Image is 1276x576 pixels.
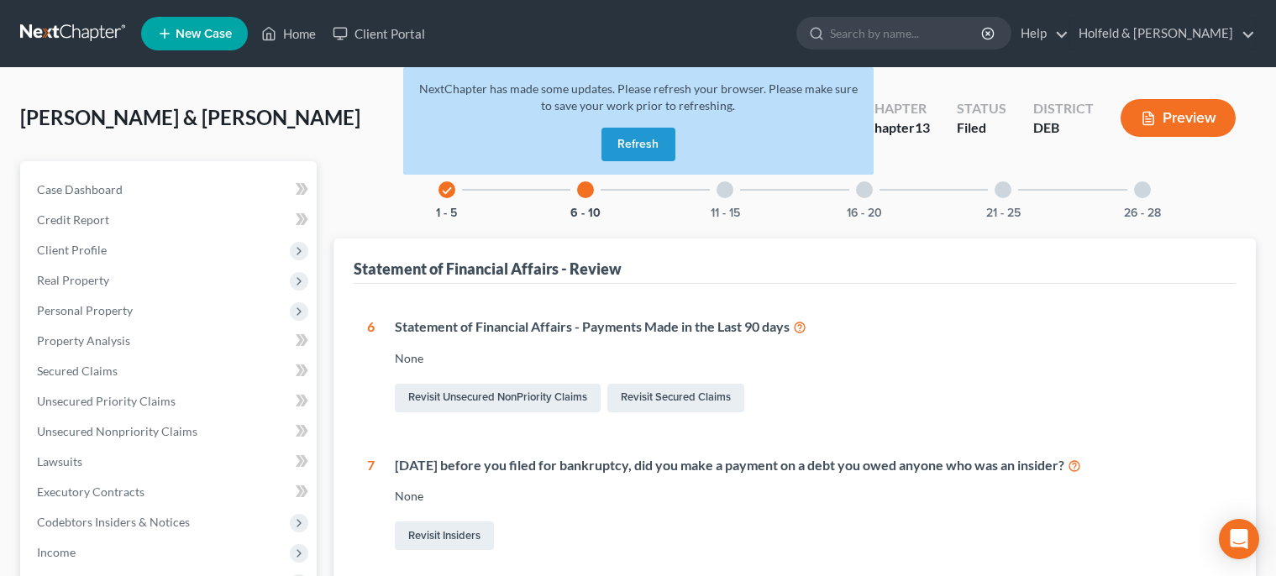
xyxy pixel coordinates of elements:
[607,384,744,412] a: Revisit Secured Claims
[395,384,601,412] a: Revisit Unsecured NonPriority Claims
[24,175,317,205] a: Case Dashboard
[253,18,324,49] a: Home
[1070,18,1255,49] a: Holfeld & [PERSON_NAME]
[24,205,317,235] a: Credit Report
[37,273,109,287] span: Real Property
[37,515,190,529] span: Codebtors Insiders & Notices
[441,185,453,196] i: check
[37,424,197,438] span: Unsecured Nonpriority Claims
[37,182,123,196] span: Case Dashboard
[570,207,601,219] button: 6 - 10
[37,454,82,469] span: Lawsuits
[367,317,375,416] div: 6
[601,128,675,161] button: Refresh
[915,119,930,135] span: 13
[830,18,984,49] input: Search by name...
[1121,99,1236,137] button: Preview
[20,105,360,129] span: [PERSON_NAME] & [PERSON_NAME]
[419,81,858,113] span: NextChapter has made some updates. Please refresh your browser. Please make sure to save your wor...
[865,118,930,138] div: Chapter
[24,386,317,416] a: Unsecured Priority Claims
[865,99,930,118] div: Chapter
[436,207,457,219] button: 1 - 5
[24,416,317,447] a: Unsecured Nonpriority Claims
[1219,519,1259,559] div: Open Intercom Messenger
[1012,18,1069,49] a: Help
[986,207,1021,219] button: 21 - 25
[1124,207,1161,219] button: 26 - 28
[957,118,1006,138] div: Filed
[37,212,109,227] span: Credit Report
[37,394,176,408] span: Unsecured Priority Claims
[24,477,317,507] a: Executory Contracts
[354,259,622,279] div: Statement of Financial Affairs - Review
[395,350,1222,367] div: None
[176,28,232,40] span: New Case
[1033,99,1094,118] div: District
[395,488,1222,505] div: None
[367,456,375,554] div: 7
[395,456,1222,475] div: [DATE] before you filed for bankruptcy, did you make a payment on a debt you owed anyone who was ...
[37,364,118,378] span: Secured Claims
[395,521,494,550] a: Revisit Insiders
[957,99,1006,118] div: Status
[847,207,882,219] button: 16 - 20
[37,333,130,348] span: Property Analysis
[711,207,740,219] button: 11 - 15
[37,303,133,317] span: Personal Property
[24,356,317,386] a: Secured Claims
[1033,118,1094,138] div: DEB
[395,317,1222,337] div: Statement of Financial Affairs - Payments Made in the Last 90 days
[324,18,433,49] a: Client Portal
[37,484,144,499] span: Executory Contracts
[24,447,317,477] a: Lawsuits
[37,545,76,559] span: Income
[37,243,107,257] span: Client Profile
[24,326,317,356] a: Property Analysis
